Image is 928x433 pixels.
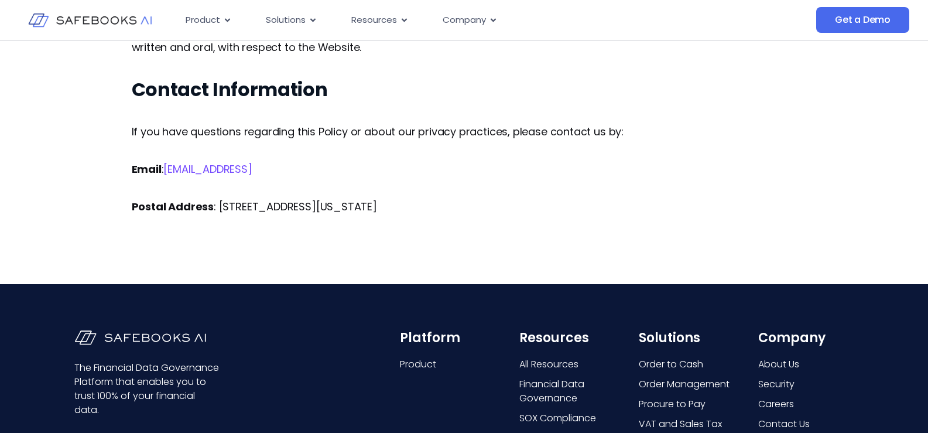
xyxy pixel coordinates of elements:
[186,13,220,27] span: Product
[816,7,909,33] a: Get a Demo
[400,357,496,371] a: Product
[132,199,214,214] strong: Postal Address
[176,9,706,32] div: Menu Toggle
[519,377,615,405] a: Financial Data Governance
[132,125,797,139] p: If you have questions regarding this Policy or about our privacy practices, please contact us by:
[266,13,306,27] span: Solutions
[639,417,735,431] a: VAT and Sales Tax
[758,357,854,371] a: About Us
[519,357,578,371] span: All Resources
[639,417,722,431] span: VAT and Sales Tax
[400,357,436,371] span: Product
[400,330,496,346] h6: Platform
[758,397,794,411] span: Careers
[74,361,221,417] p: The Financial Data Governance Platform that enables you to trust 100% of your financial data.
[639,397,706,411] span: Procure to Pay
[443,13,486,27] span: Company
[758,377,854,391] a: Security
[132,200,797,214] p: : [STREET_ADDRESS][US_STATE]
[351,13,397,27] span: Resources
[132,162,162,176] strong: Email
[519,357,615,371] a: All Resources
[758,357,799,371] span: About Us
[163,162,252,176] a: [EMAIL_ADDRESS]
[639,377,730,391] span: Order Management
[639,357,735,371] a: Order to Cash
[639,397,735,411] a: Procure to Pay
[132,78,797,101] h3: Contact Information
[639,330,735,346] h6: Solutions
[639,377,735,391] a: Order Management
[519,411,596,425] span: SOX Compliance
[758,417,854,431] a: Contact Us
[758,417,810,431] span: Contact Us
[519,411,615,425] a: SOX Compliance
[758,377,795,391] span: Security
[176,9,706,32] nav: Menu
[639,357,703,371] span: Order to Cash
[758,330,854,346] h6: Company
[132,162,797,176] p: :
[519,330,615,346] h6: Resources
[835,14,891,26] span: Get a Demo
[758,397,854,411] a: Careers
